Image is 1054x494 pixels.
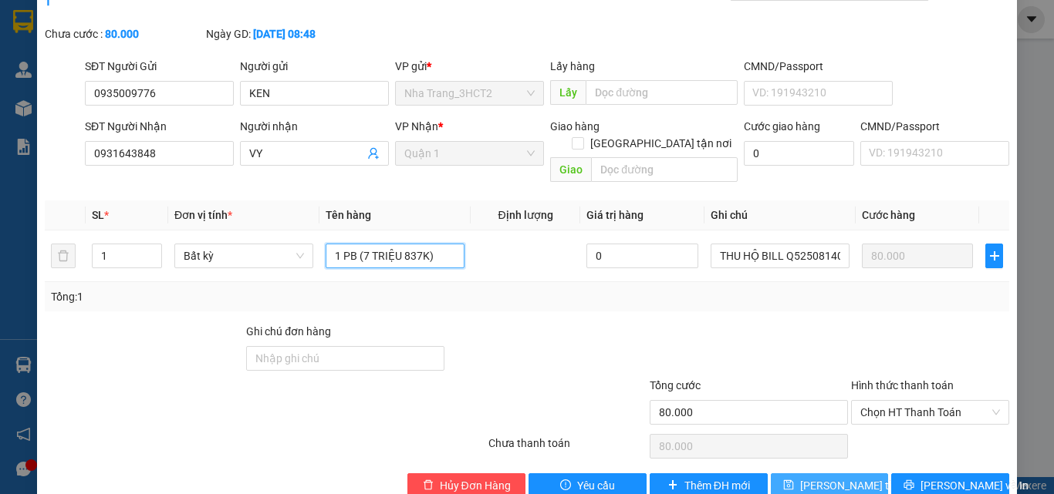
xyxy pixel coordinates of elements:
[367,147,380,160] span: user-add
[423,479,434,492] span: delete
[404,82,535,105] span: Nha Trang_3HCT2
[550,60,595,72] span: Lấy hàng
[744,58,893,75] div: CMND/Passport
[240,58,389,75] div: Người gửi
[395,120,438,133] span: VP Nhận
[404,142,535,165] span: Quận 1
[904,479,914,492] span: printer
[586,80,738,105] input: Dọc đường
[167,19,204,56] img: logo.jpg
[92,209,104,221] span: SL
[326,209,371,221] span: Tên hàng
[667,479,678,492] span: plus
[498,209,552,221] span: Định lượng
[744,120,820,133] label: Cước giao hàng
[550,157,591,182] span: Giao
[240,118,389,135] div: Người nhận
[577,477,615,494] span: Yêu cầu
[560,479,571,492] span: exclamation-circle
[921,477,1029,494] span: [PERSON_NAME] và In
[19,99,85,199] b: Phương Nam Express
[862,244,973,268] input: 0
[130,73,212,92] li: (c) 2017
[985,244,1003,268] button: plus
[487,435,648,462] div: Chưa thanh toán
[550,120,600,133] span: Giao hàng
[586,209,644,221] span: Giá trị hàng
[326,244,465,268] input: VD: Bàn, Ghế
[744,141,854,166] input: Cước giao hàng
[783,479,794,492] span: save
[550,80,586,105] span: Lấy
[591,157,738,182] input: Dọc đường
[851,379,954,392] label: Hình thức thanh toán
[440,477,511,494] span: Hủy Đơn Hàng
[704,200,856,230] th: Ghi chú
[85,118,234,135] div: SĐT Người Nhận
[95,22,153,95] b: Gửi khách hàng
[253,28,316,40] b: [DATE] 08:48
[51,288,408,305] div: Tổng: 1
[395,58,544,75] div: VP gửi
[51,244,76,268] button: delete
[684,477,750,494] span: Thêm ĐH mới
[184,244,304,267] span: Bất kỳ
[105,28,139,40] b: 80.000
[246,346,444,371] input: Ghi chú đơn hàng
[711,244,850,268] input: Ghi Chú
[862,209,915,221] span: Cước hàng
[130,59,212,71] b: [DOMAIN_NAME]
[800,477,924,494] span: [PERSON_NAME] thay đổi
[206,25,364,42] div: Ngày GD:
[246,325,331,338] label: Ghi chú đơn hàng
[85,58,234,75] div: SĐT Người Gửi
[45,25,203,42] div: Chưa cước :
[860,401,1000,424] span: Chọn HT Thanh Toán
[860,118,1009,135] div: CMND/Passport
[584,135,738,152] span: [GEOGRAPHIC_DATA] tận nơi
[986,250,1002,262] span: plus
[650,379,701,392] span: Tổng cước
[174,209,232,221] span: Đơn vị tính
